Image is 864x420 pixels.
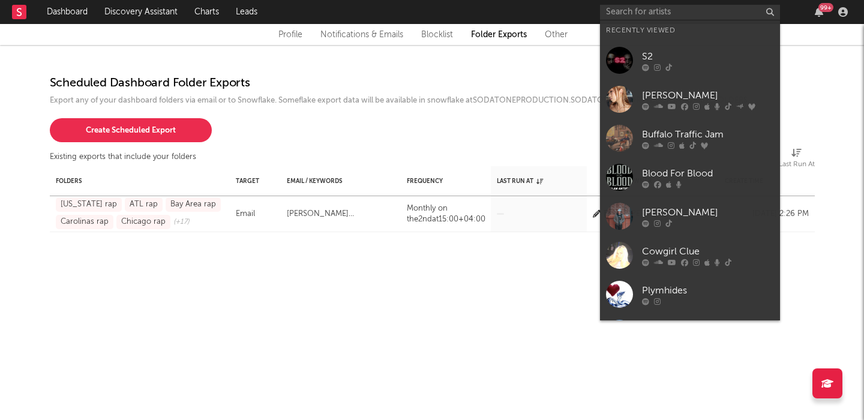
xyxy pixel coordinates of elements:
div: [DATE] 2:26 PM [725,207,809,221]
div: Email [236,207,255,221]
div: S2 [642,49,774,64]
a: Blocklist [421,28,453,42]
div: Last Run At [779,157,815,172]
div: Monthly on the 2nd at 15 :00 +04:00 [407,203,485,225]
div: Target [236,168,259,194]
div: Last Run At [779,148,815,171]
button: 99+ [815,7,823,17]
a: Plymhides [600,275,780,314]
div: Export any of your dashboard folders via email or to Snowflake. Someflake export data will be ava... [50,95,815,106]
span: (+ 17 ) [173,215,189,229]
a: [PERSON_NAME] [600,197,780,236]
div: [PERSON_NAME] [642,88,774,103]
input: Search for artists [600,5,780,20]
div: Blood For Blood [642,166,774,181]
a: Buffalo Traffic Jam [600,119,780,158]
div: Cowgirl Clue [642,244,774,259]
div: Recently Viewed [606,23,774,38]
button: Create Scheduled Export [50,118,212,142]
div: ATL rap [130,197,158,212]
div: [PERSON_NAME][EMAIL_ADDRESS][PERSON_NAME][DOMAIN_NAME] [287,207,395,221]
div: 99 + [818,3,833,12]
div: Carolinas rap [61,215,109,229]
h1: Scheduled Dashboard Folder Exports [50,75,815,92]
div: Frequency [407,168,443,194]
a: Profile [278,28,302,42]
a: Blood For Blood [600,158,780,197]
div: Chicago rap [121,215,166,229]
a: DJ [PERSON_NAME] [600,314,780,353]
div: [PERSON_NAME] [642,205,774,220]
div: Plymhides [642,283,774,298]
div: Buffalo Traffic Jam [642,127,774,142]
div: Bay Area rap [170,197,216,212]
a: [PERSON_NAME] [600,80,780,119]
a: S2 [600,41,780,80]
a: Cowgirl Clue [600,236,780,275]
a: Other [545,28,568,42]
div: [US_STATE] rap [61,197,117,212]
div: Folders [56,168,82,194]
div: Last Run At [497,168,543,194]
div: Existing exports that include your folders [50,148,196,166]
div: Email / Keywords [287,168,343,194]
a: Notifications & Emails [320,28,403,42]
